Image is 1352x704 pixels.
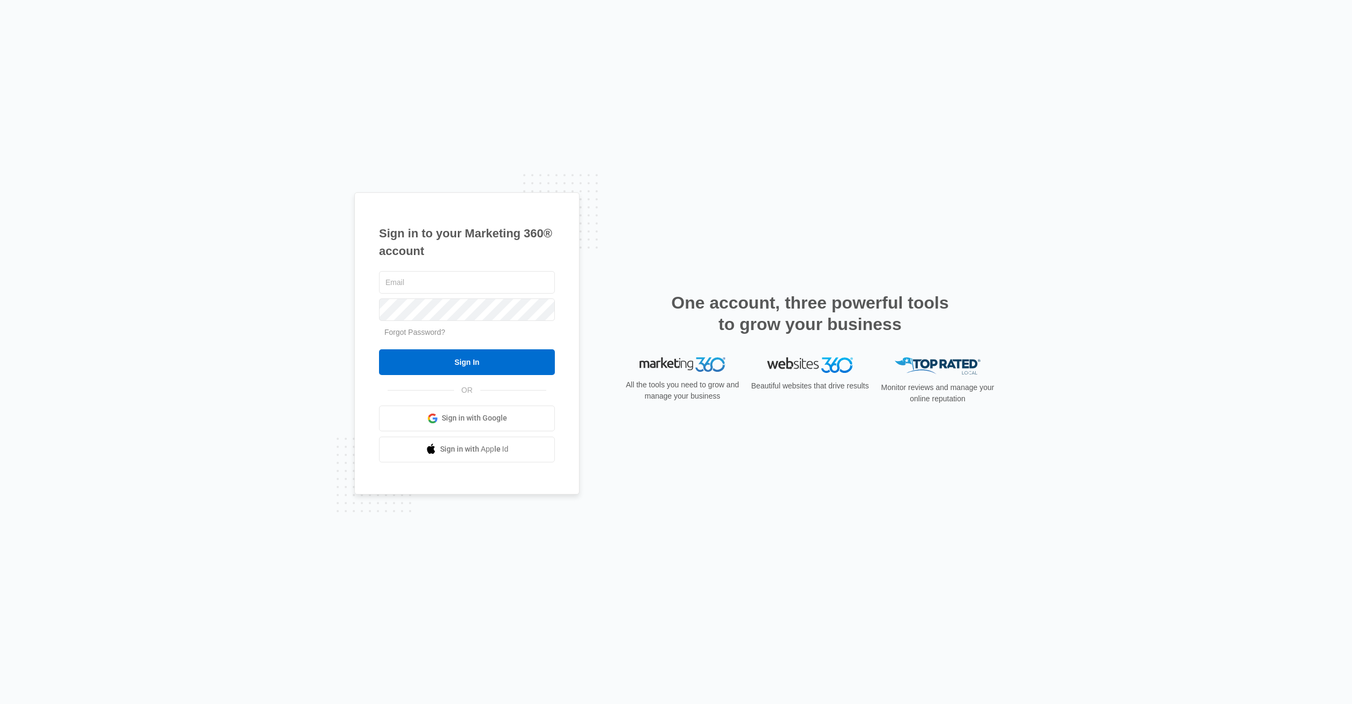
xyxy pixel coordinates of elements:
[750,380,870,392] p: Beautiful websites that drive results
[379,224,555,260] h1: Sign in to your Marketing 360® account
[379,271,555,294] input: Email
[379,406,555,431] a: Sign in with Google
[442,413,507,424] span: Sign in with Google
[440,444,509,455] span: Sign in with Apple Id
[379,437,555,462] a: Sign in with Apple Id
[767,357,853,373] img: Websites 360
[668,292,952,335] h2: One account, three powerful tools to grow your business
[454,385,480,396] span: OR
[640,357,725,372] img: Marketing 360
[384,328,445,336] a: Forgot Password?
[895,357,980,375] img: Top Rated Local
[379,349,555,375] input: Sign In
[622,379,742,402] p: All the tools you need to grow and manage your business
[878,382,998,405] p: Monitor reviews and manage your online reputation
